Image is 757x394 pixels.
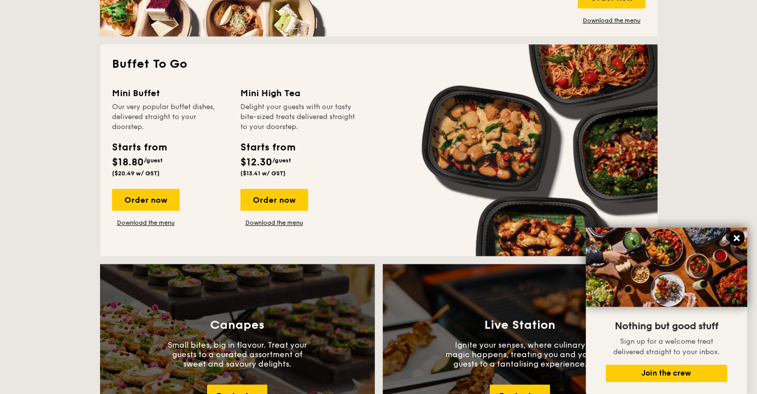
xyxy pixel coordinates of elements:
div: Mini High Tea [240,86,357,100]
span: Sign up for a welcome treat delivered straight to your inbox. [613,337,720,356]
h3: Live Station [484,318,555,332]
a: Download the menu [112,219,180,227]
div: Mini Buffet [112,86,228,100]
p: Ignite your senses, where culinary magic happens, treating you and your guests to a tantalising e... [445,340,595,369]
span: /guest [272,157,291,164]
span: /guest [144,157,163,164]
img: DSC07876-Edit02-Large.jpeg [586,228,747,307]
p: Small bites, big in flavour. Treat your guests to a curated assortment of sweet and savoury delig... [163,340,312,369]
span: $12.30 [240,156,272,168]
div: Starts from [112,140,166,155]
h2: Buffet To Go [112,56,646,72]
div: Starts from [240,140,295,155]
button: Join the crew [606,365,727,382]
span: Nothing but good stuff [615,320,718,332]
div: Order now [240,189,308,211]
span: $18.80 [112,156,144,168]
span: ($13.41 w/ GST) [240,170,286,177]
div: Delight your guests with our tasty bite-sized treats delivered straight to your doorstep. [240,102,357,132]
h3: Canapes [210,318,264,332]
span: ($20.49 w/ GST) [112,170,160,177]
a: Download the menu [240,219,308,227]
div: Our very popular buffet dishes, delivered straight to your doorstep. [112,102,228,132]
button: Close [729,230,745,246]
div: Order now [112,189,180,211]
a: Download the menu [578,16,646,24]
